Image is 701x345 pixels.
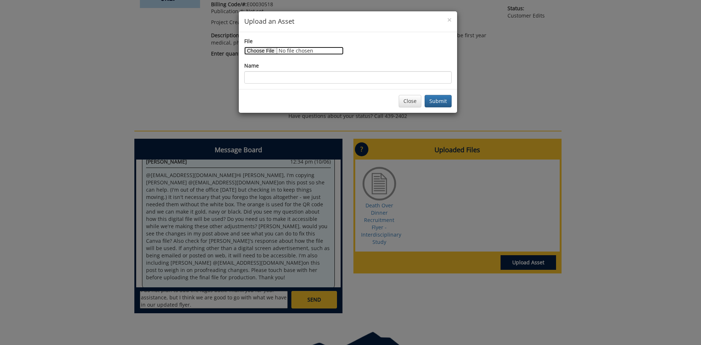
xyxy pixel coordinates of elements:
[244,17,452,26] h4: Upload an Asset
[244,38,253,45] label: File
[447,16,452,24] button: Close
[244,62,259,69] label: Name
[399,95,421,107] button: Close
[425,95,452,107] button: Submit
[447,15,452,25] span: ×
